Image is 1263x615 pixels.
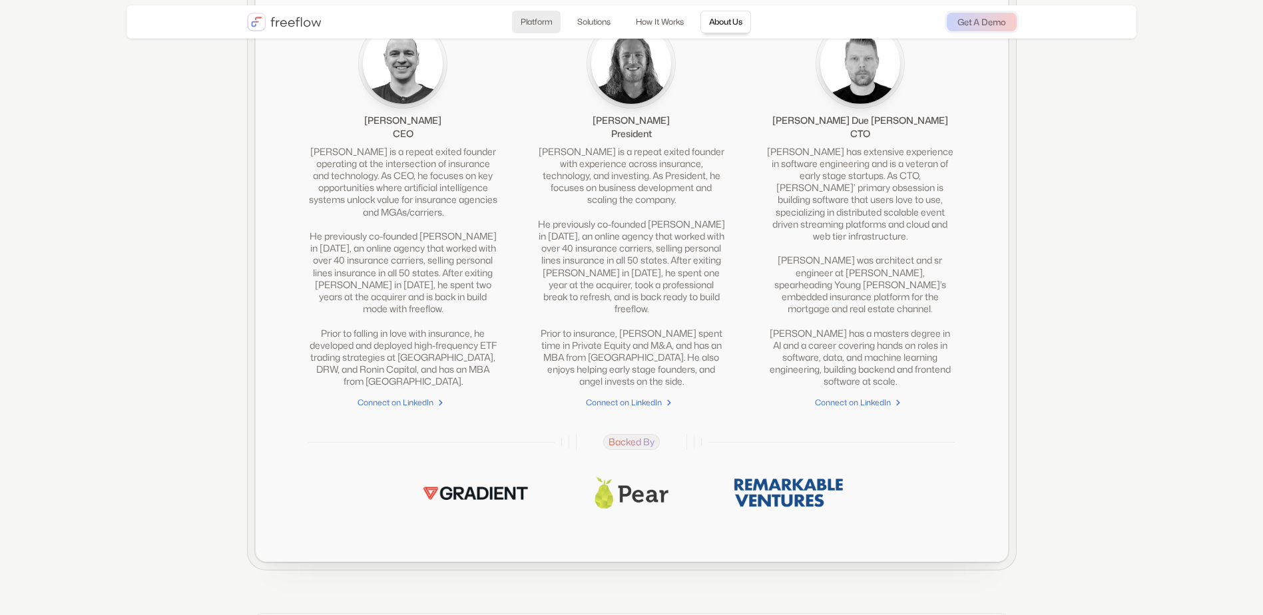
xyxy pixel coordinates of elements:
[309,395,497,410] a: Connect on LinkedIn
[309,146,497,388] div: [PERSON_NAME] is a repeat exited founder operating at the intersection of insurance and technolog...
[393,127,413,140] div: CEO
[593,114,670,127] div: [PERSON_NAME]
[772,114,948,127] div: [PERSON_NAME] Due [PERSON_NAME]
[850,127,870,140] div: CTO
[700,11,751,33] a: About Us
[603,434,660,450] span: Backed By
[611,127,652,140] div: President
[512,11,561,33] a: Platform
[537,395,726,410] a: Connect on LinkedIn
[947,13,1017,31] a: Get A Demo
[766,395,954,410] a: Connect on LinkedIn
[537,146,726,388] div: [PERSON_NAME] is a repeat exited founder with experience across insurance, technology, and invest...
[358,396,433,409] div: Connect on LinkedIn
[364,114,441,127] div: [PERSON_NAME]
[815,396,891,409] div: Connect on LinkedIn
[586,396,662,409] div: Connect on LinkedIn
[766,146,954,388] div: [PERSON_NAME] has extensive experience in software engineering and is a veteran of early stage st...
[569,11,619,33] a: Solutions
[627,11,692,33] a: How It Works
[247,13,322,31] a: home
